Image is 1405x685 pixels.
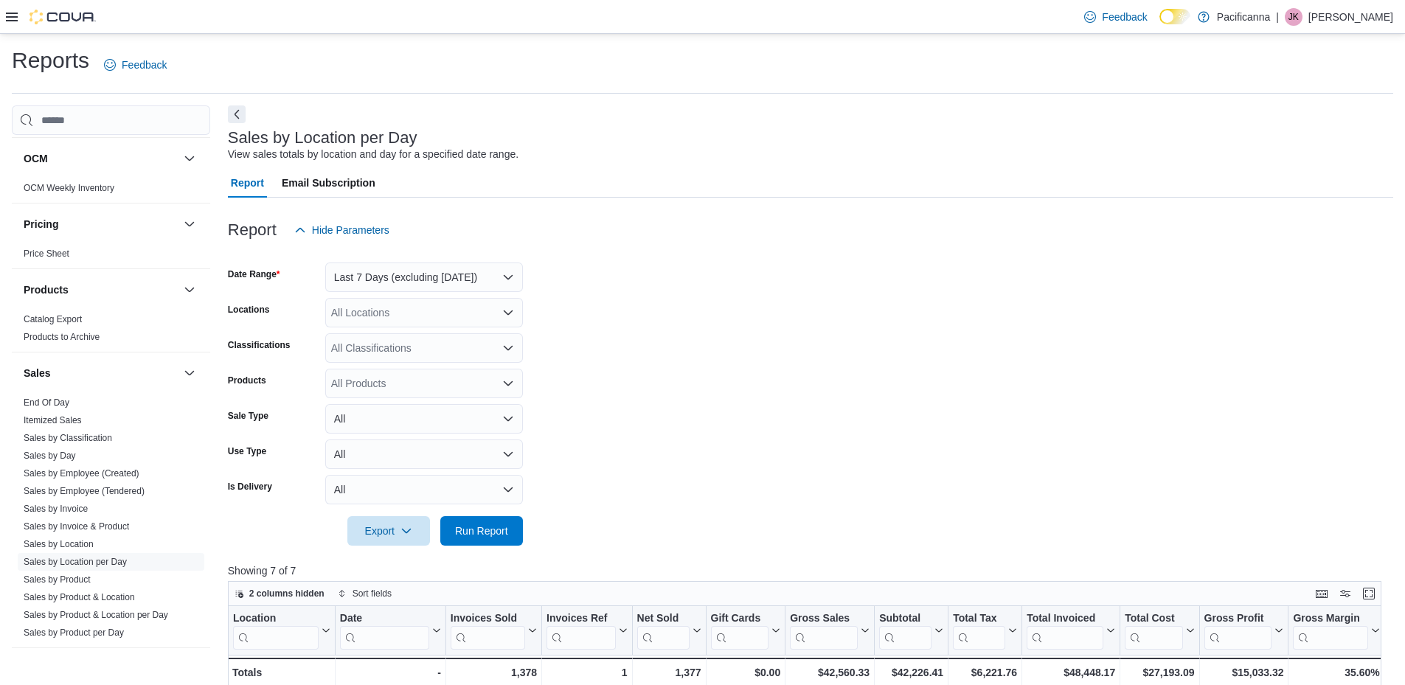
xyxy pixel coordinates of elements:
[451,612,525,650] div: Invoices Sold
[24,468,139,479] a: Sales by Employee (Created)
[24,217,178,232] button: Pricing
[24,366,178,380] button: Sales
[325,475,523,504] button: All
[340,612,441,650] button: Date
[325,439,523,469] button: All
[710,612,769,626] div: Gift Cards
[24,182,114,194] span: OCM Weekly Inventory
[24,282,178,297] button: Products
[12,394,210,647] div: Sales
[710,612,769,650] div: Gift Card Sales
[24,313,82,325] span: Catalog Export
[1288,8,1299,26] span: JK
[953,664,1017,681] div: $6,221.76
[1125,612,1182,626] div: Total Cost
[232,664,330,681] div: Totals
[790,612,858,650] div: Gross Sales
[1159,24,1160,25] span: Dark Mode
[12,245,210,268] div: Pricing
[710,664,780,681] div: $0.00
[1313,585,1331,602] button: Keyboard shortcuts
[1293,612,1367,650] div: Gross Margin
[228,339,291,351] label: Classifications
[24,414,82,426] span: Itemized Sales
[312,223,389,237] span: Hide Parameters
[547,612,615,626] div: Invoices Ref
[1027,612,1103,650] div: Total Invoiced
[228,268,280,280] label: Date Range
[953,612,1005,650] div: Total Tax
[24,504,88,514] a: Sales by Invoice
[451,612,525,626] div: Invoices Sold
[953,612,1005,626] div: Total Tax
[24,591,135,603] span: Sales by Product & Location
[790,612,858,626] div: Gross Sales
[455,524,508,538] span: Run Report
[24,248,69,260] span: Price Sheet
[181,150,198,167] button: OCM
[30,10,96,24] img: Cova
[228,563,1393,578] p: Showing 7 of 7
[24,574,91,585] span: Sales by Product
[1125,612,1194,650] button: Total Cost
[451,612,537,650] button: Invoices Sold
[1293,664,1379,681] div: 35.60%
[502,342,514,354] button: Open list of options
[1027,612,1103,626] div: Total Invoiced
[332,585,398,602] button: Sort fields
[24,151,178,166] button: OCM
[547,612,627,650] button: Invoices Ref
[325,404,523,434] button: All
[1217,8,1270,26] p: Pacificanna
[24,433,112,443] a: Sales by Classification
[98,50,173,80] a: Feedback
[24,609,168,621] span: Sales by Product & Location per Day
[24,538,94,550] span: Sales by Location
[228,481,272,493] label: Is Delivery
[1336,585,1354,602] button: Display options
[879,612,932,650] div: Subtotal
[451,664,537,681] div: 1,378
[24,539,94,549] a: Sales by Location
[181,364,198,382] button: Sales
[440,516,523,546] button: Run Report
[282,168,375,198] span: Email Subscription
[228,147,518,162] div: View sales totals by location and day for a specified date range.
[24,366,51,380] h3: Sales
[24,556,127,568] span: Sales by Location per Day
[1027,664,1115,681] div: $48,448.17
[24,574,91,585] a: Sales by Product
[547,612,615,650] div: Invoices Ref
[24,314,82,324] a: Catalog Export
[228,375,266,386] label: Products
[228,410,268,422] label: Sale Type
[24,557,127,567] a: Sales by Location per Day
[879,612,943,650] button: Subtotal
[181,281,198,299] button: Products
[1293,612,1379,650] button: Gross Margin
[24,397,69,408] a: End Of Day
[249,588,325,599] span: 2 columns hidden
[502,307,514,319] button: Open list of options
[790,664,870,681] div: $42,560.33
[1027,612,1115,650] button: Total Invoiced
[547,664,627,681] div: 1
[24,627,124,638] a: Sales by Product per Day
[24,331,100,343] span: Products to Archive
[228,304,270,316] label: Locations
[24,627,124,639] span: Sales by Product per Day
[1102,10,1147,24] span: Feedback
[228,105,246,123] button: Next
[24,432,112,444] span: Sales by Classification
[24,610,168,620] a: Sales by Product & Location per Day
[288,215,395,245] button: Hide Parameters
[636,612,689,626] div: Net Sold
[24,217,58,232] h3: Pricing
[24,183,114,193] a: OCM Weekly Inventory
[24,521,129,532] a: Sales by Invoice & Product
[24,151,48,166] h3: OCM
[1276,8,1279,26] p: |
[356,516,421,546] span: Export
[1204,612,1283,650] button: Gross Profit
